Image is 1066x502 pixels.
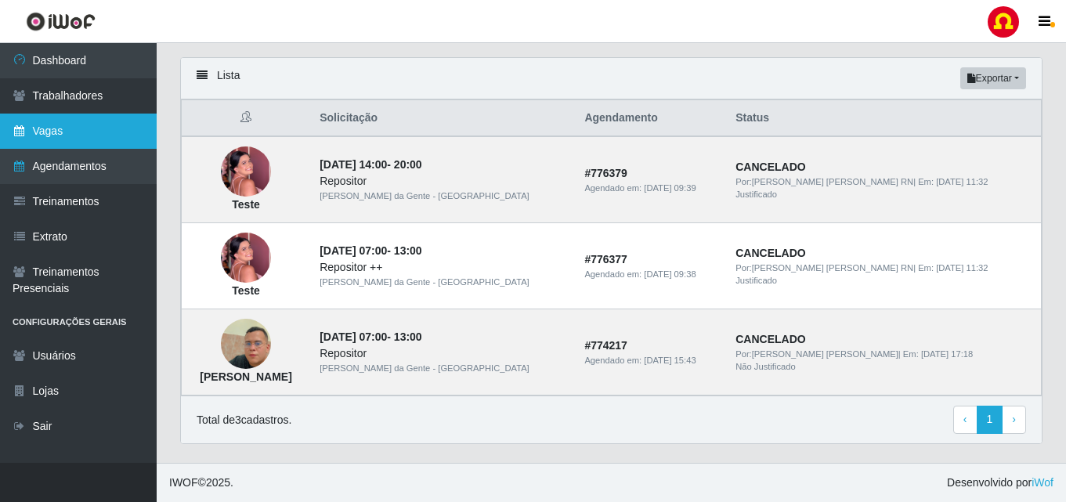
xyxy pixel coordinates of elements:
time: [DATE] 07:00 [320,244,387,257]
time: [DATE] 07:00 [320,330,387,343]
span: › [1012,413,1016,425]
div: Repositor [320,345,566,362]
p: Total de 3 cadastros. [197,412,291,428]
time: [DATE] 14:00 [320,158,387,171]
div: | Em: [735,262,1032,275]
time: 20:00 [394,158,422,171]
a: Previous [953,406,977,434]
span: © 2025 . [169,475,233,491]
span: Desenvolvido por [947,475,1053,491]
strong: [PERSON_NAME] [200,370,291,383]
div: Lista [181,58,1042,99]
img: Teste [221,225,271,291]
strong: # 774217 [584,339,627,352]
div: [PERSON_NAME] da Gente - [GEOGRAPHIC_DATA] [320,276,566,289]
strong: # 776377 [584,253,627,265]
th: Status [726,100,1041,137]
div: Justificado [735,188,1032,201]
span: ‹ [963,413,967,425]
span: Por: [PERSON_NAME] [PERSON_NAME] [735,349,898,359]
th: Solicitação [310,100,575,137]
div: Justificado [735,274,1032,287]
strong: - [320,158,421,171]
strong: CANCELADO [735,333,805,345]
strong: Teste [232,284,260,297]
nav: pagination [953,406,1026,434]
strong: CANCELADO [735,247,805,259]
span: Por: [PERSON_NAME] [PERSON_NAME] RN [735,263,913,273]
strong: - [320,330,421,343]
time: 13:00 [394,330,422,343]
strong: - [320,244,421,257]
strong: Teste [232,198,260,211]
a: iWof [1032,476,1053,489]
a: 1 [977,406,1003,434]
time: [DATE] 09:38 [644,269,696,279]
img: Teste [221,139,271,205]
div: Repositor ++ [320,259,566,276]
div: Agendado em: [584,182,717,195]
time: [DATE] 11:32 [936,263,988,273]
img: Thiago Coelho de sousa [221,300,271,389]
div: | Em: [735,175,1032,189]
time: [DATE] 09:39 [644,183,696,193]
time: 13:00 [394,244,422,257]
div: | Em: [735,348,1032,361]
strong: # 776379 [584,167,627,179]
time: [DATE] 11:32 [936,177,988,186]
div: Agendado em: [584,354,717,367]
img: CoreUI Logo [26,12,96,31]
time: [DATE] 15:43 [644,356,696,365]
time: [DATE] 17:18 [921,349,973,359]
button: Exportar [960,67,1026,89]
th: Agendamento [575,100,726,137]
div: Não Justificado [735,360,1032,374]
div: Repositor [320,173,566,190]
a: Next [1002,406,1026,434]
div: Agendado em: [584,268,717,281]
div: [PERSON_NAME] da Gente - [GEOGRAPHIC_DATA] [320,190,566,203]
span: Por: [PERSON_NAME] [PERSON_NAME] RN [735,177,913,186]
strong: CANCELADO [735,161,805,173]
span: IWOF [169,476,198,489]
div: [PERSON_NAME] da Gente - [GEOGRAPHIC_DATA] [320,362,566,375]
